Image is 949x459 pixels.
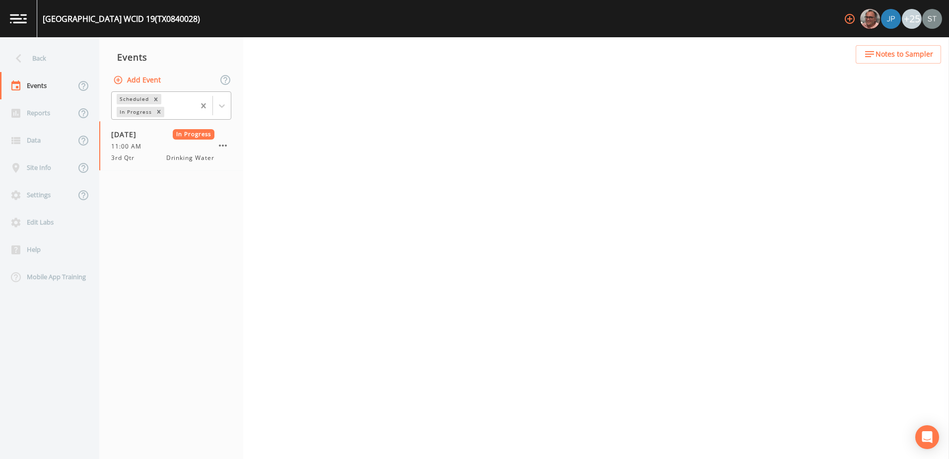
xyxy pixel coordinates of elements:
[43,13,200,25] div: [GEOGRAPHIC_DATA] WCID 19 (TX0840028)
[915,425,939,449] div: Open Intercom Messenger
[99,45,243,70] div: Events
[111,71,165,89] button: Add Event
[166,153,214,162] span: Drinking Water
[153,107,164,117] div: Remove In Progress
[111,129,143,140] span: [DATE]
[902,9,922,29] div: +25
[922,9,942,29] img: 8315ae1e0460c39f28dd315f8b59d613
[150,94,161,104] div: Remove Scheduled
[99,121,243,171] a: [DATE]In Progress11:00 AM3rd QtrDrinking Water
[173,129,215,140] span: In Progress
[111,142,147,151] span: 11:00 AM
[10,14,27,23] img: logo
[111,153,140,162] span: 3rd Qtr
[117,107,153,117] div: In Progress
[117,94,150,104] div: Scheduled
[860,9,881,29] div: Mike Franklin
[881,9,901,29] div: Joshua gere Paul
[856,45,941,64] button: Notes to Sampler
[860,9,880,29] img: e2d790fa78825a4bb76dcb6ab311d44c
[876,48,933,61] span: Notes to Sampler
[881,9,901,29] img: 41241ef155101aa6d92a04480b0d0000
